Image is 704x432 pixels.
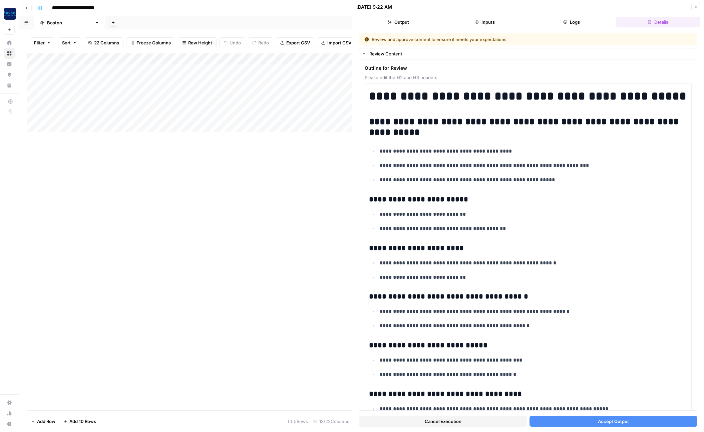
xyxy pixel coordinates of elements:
span: Accept Output [598,418,629,425]
a: Usage [4,408,15,419]
button: Add Row [27,416,59,427]
a: Settings [4,397,15,408]
button: Import CSV [317,37,356,48]
span: Add Row [37,418,55,425]
span: 22 Columns [94,39,119,46]
button: Undo [219,37,245,48]
button: Sort [58,37,81,48]
span: Filter [34,39,45,46]
button: 22 Columns [84,37,123,48]
span: Undo [230,39,241,46]
div: Review Content [369,50,693,57]
span: Cancel Execution [425,418,461,425]
img: Rocket Pilots Logo [4,8,16,20]
a: Browse [4,48,15,59]
button: Cancel Execution [359,416,527,427]
span: Add 10 Rows [69,418,96,425]
div: 5 Rows [285,416,311,427]
span: Freeze Columns [136,39,171,46]
button: Add 10 Rows [59,416,100,427]
button: Details [616,17,700,27]
span: Outline for Review [365,65,692,71]
div: 13/22 Columns [311,416,352,427]
a: Opportunities [4,69,15,80]
span: Export CSV [286,39,310,46]
span: Row Height [188,39,212,46]
a: Your Data [4,80,15,91]
a: Home [4,37,15,48]
div: [DATE] 9:22 AM [356,4,392,10]
span: Redo [258,39,269,46]
button: Logs [530,17,614,27]
button: Help + Support [4,419,15,429]
button: Export CSV [276,37,314,48]
button: Redo [248,37,273,48]
a: Insights [4,59,15,69]
div: [GEOGRAPHIC_DATA] [47,19,92,26]
span: Sort [62,39,71,46]
span: Please edit the H2 and H3 headers [365,74,692,81]
div: Review and approve content to ensure it meets your expectations [364,36,599,43]
button: Review Content [359,48,697,59]
button: Filter [30,37,55,48]
button: Output [356,17,440,27]
span: Import CSV [327,39,351,46]
button: Freeze Columns [126,37,175,48]
button: Accept Output [530,416,697,427]
button: Row Height [178,37,217,48]
button: Workspace: Rocket Pilots [4,5,15,22]
button: Inputs [443,17,527,27]
a: [GEOGRAPHIC_DATA] [34,16,105,29]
